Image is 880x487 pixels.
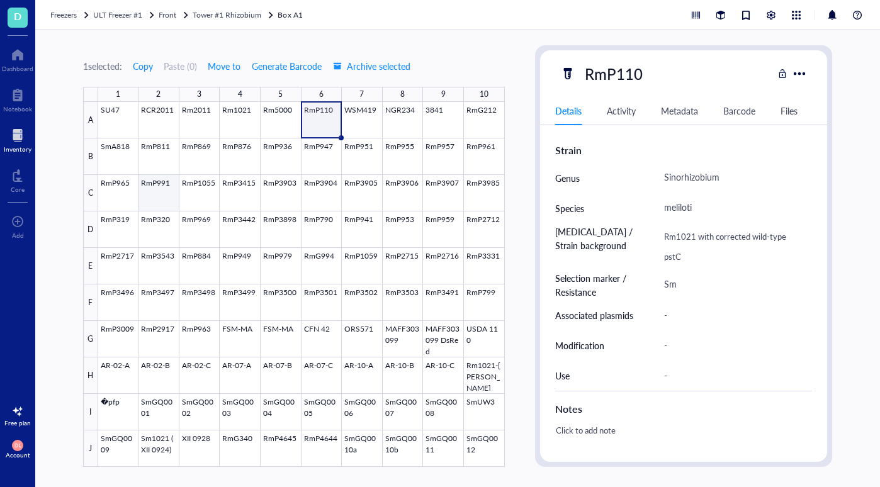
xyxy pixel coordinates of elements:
div: Notes [555,401,813,417]
div: Rm1021 with corrected wild-type pstC [658,223,808,270]
span: Copy [133,61,153,71]
div: Modification [555,339,604,352]
a: Freezers [50,9,91,21]
div: 1 [116,87,120,102]
span: Front [159,9,176,20]
div: F [83,284,98,321]
span: Generate Barcode [252,61,322,71]
div: A [83,102,98,138]
div: Click to add note [550,422,808,452]
div: Activity [607,104,636,118]
div: Dashboard [2,65,33,72]
a: Dashboard [2,45,33,72]
button: Copy [132,56,154,76]
div: meliloti [658,197,808,220]
div: Add [12,232,24,239]
button: Move to [207,56,241,76]
div: 7 [359,87,364,102]
div: Associated plasmids [555,308,633,322]
span: D [14,8,21,24]
span: DL [14,442,21,448]
div: Free plan [4,419,31,427]
div: Metadata [661,104,698,118]
div: Genus [555,171,580,185]
div: 5 [278,87,283,102]
div: J [83,430,98,467]
div: Inventory [4,145,31,153]
div: 6 [319,87,324,102]
span: Tower #1 Rhizobium [193,9,261,20]
div: Core [11,186,25,193]
div: Use [555,369,570,383]
div: Sinorhizobium [658,167,808,189]
div: C [83,175,98,211]
div: Strain [555,143,813,158]
div: 4 [238,87,242,102]
div: Details [555,104,582,118]
a: FrontTower #1 Rhizobium [159,9,275,21]
div: E [83,248,98,284]
span: Freezers [50,9,77,20]
button: Archive selected [332,56,411,76]
a: Box A1 [278,9,305,21]
div: I [83,394,98,430]
div: Files [781,104,798,118]
div: Sm [658,274,808,296]
div: Barcode [723,104,755,118]
a: Inventory [4,125,31,153]
a: Core [11,165,25,193]
span: Archive selected [333,61,410,71]
div: [MEDICAL_DATA] / Strain background [555,225,648,252]
div: D [83,211,98,248]
span: Move to [208,61,240,71]
div: G [83,321,98,357]
div: 2 [156,87,161,102]
div: 10 [480,87,488,102]
div: Account [6,451,30,459]
div: B [83,138,98,175]
div: H [83,357,98,394]
a: Notebook [3,85,32,113]
div: 8 [400,87,405,102]
div: - [658,362,808,389]
div: 9 [441,87,446,102]
div: Species [555,201,584,215]
div: 1 selected: [83,59,122,73]
a: ULT Freezer #1 [93,9,156,21]
div: RmP110 [579,60,648,87]
span: ULT Freezer #1 [93,9,142,20]
button: Paste (0) [164,56,197,76]
div: Selection marker / Resistance [555,271,648,299]
div: - [658,332,808,359]
div: Notebook [3,105,32,113]
div: - [658,302,808,328]
div: 3 [197,87,201,102]
button: Generate Barcode [251,56,322,76]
